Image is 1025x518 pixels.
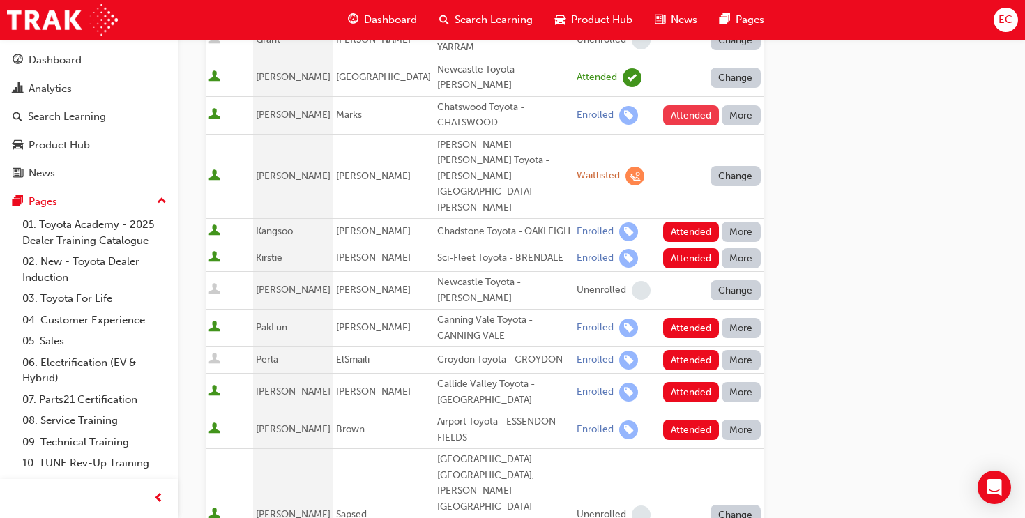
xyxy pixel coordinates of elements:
[208,70,220,84] span: User is active
[663,248,720,268] button: Attended
[663,318,720,338] button: Attended
[6,45,172,189] button: DashboardAnalyticsSearch LearningProduct HubNews
[6,47,172,73] a: Dashboard
[256,386,331,397] span: [PERSON_NAME]
[153,490,164,508] span: prev-icon
[711,68,761,88] button: Change
[13,111,22,123] span: search-icon
[17,352,172,389] a: 06. Electrification (EV & Hybrid)
[577,109,614,122] div: Enrolled
[256,170,331,182] span: [PERSON_NAME]
[632,31,651,49] span: learningRecordVerb_NONE-icon
[6,189,172,215] button: Pages
[17,474,172,496] a: All Pages
[208,108,220,122] span: User is active
[208,422,220,436] span: User is active
[663,420,720,440] button: Attended
[663,105,720,125] button: Attended
[29,52,82,68] div: Dashboard
[336,386,411,397] span: [PERSON_NAME]
[13,54,23,67] span: guage-icon
[577,169,620,183] div: Waitlisted
[437,376,571,408] div: Callide Valley Toyota - [GEOGRAPHIC_DATA]
[256,71,331,83] span: [PERSON_NAME]
[455,12,533,28] span: Search Learning
[256,353,278,365] span: Perla
[437,250,571,266] div: Sci-Fleet Toyota - BRENDALE
[29,194,57,210] div: Pages
[619,420,638,439] span: learningRecordVerb_ENROLL-icon
[711,30,761,50] button: Change
[13,167,23,180] span: news-icon
[437,312,571,344] div: Canning Vale Toyota - CANNING VALE
[256,284,331,296] span: [PERSON_NAME]
[13,83,23,96] span: chart-icon
[157,192,167,211] span: up-icon
[571,12,632,28] span: Product Hub
[7,4,118,36] img: Trak
[17,288,172,310] a: 03. Toyota For Life
[29,165,55,181] div: News
[722,350,761,370] button: More
[711,166,761,186] button: Change
[208,385,220,399] span: User is active
[29,81,72,97] div: Analytics
[17,452,172,474] a: 10. TUNE Rev-Up Training
[555,11,565,29] span: car-icon
[256,33,280,45] span: Grant
[708,6,775,34] a: pages-iconPages
[28,109,106,125] div: Search Learning
[722,318,761,338] button: More
[619,351,638,370] span: learningRecordVerb_ENROLL-icon
[632,281,651,300] span: learningRecordVerb_NONE-icon
[17,432,172,453] a: 09. Technical Training
[336,71,431,83] span: [GEOGRAPHIC_DATA]
[17,410,172,432] a: 08. Service Training
[655,11,665,29] span: news-icon
[336,284,411,296] span: [PERSON_NAME]
[577,321,614,335] div: Enrolled
[663,222,720,242] button: Attended
[336,170,411,182] span: [PERSON_NAME]
[722,105,761,125] button: More
[577,33,626,47] div: Unenrolled
[736,12,764,28] span: Pages
[978,471,1011,504] div: Open Intercom Messenger
[6,76,172,102] a: Analytics
[336,252,411,264] span: [PERSON_NAME]
[208,224,220,238] span: User is active
[577,353,614,367] div: Enrolled
[437,224,571,240] div: Chadstone Toyota - OAKLEIGH
[994,8,1018,32] button: EC
[711,280,761,300] button: Change
[336,353,370,365] span: ElSmaili
[619,106,638,125] span: learningRecordVerb_ENROLL-icon
[439,11,449,29] span: search-icon
[336,109,362,121] span: Marks
[256,423,331,435] span: [PERSON_NAME]
[256,321,287,333] span: PakLun
[348,11,358,29] span: guage-icon
[17,389,172,411] a: 07. Parts21 Certification
[256,225,293,237] span: Kangsoo
[6,104,172,130] a: Search Learning
[577,71,617,84] div: Attended
[619,249,638,268] span: learningRecordVerb_ENROLL-icon
[663,350,720,370] button: Attended
[437,275,571,306] div: Newcastle Toyota - [PERSON_NAME]
[17,214,172,251] a: 01. Toyota Academy - 2025 Dealer Training Catalogue
[999,12,1012,28] span: EC
[671,12,697,28] span: News
[619,222,638,241] span: learningRecordVerb_ENROLL-icon
[364,12,417,28] span: Dashboard
[6,160,172,186] a: News
[577,423,614,436] div: Enrolled
[208,353,220,367] span: User is inactive
[577,284,626,297] div: Unenrolled
[17,330,172,352] a: 05. Sales
[437,137,571,216] div: [PERSON_NAME] [PERSON_NAME] Toyota - [PERSON_NAME][GEOGRAPHIC_DATA][PERSON_NAME]
[208,33,220,47] span: User is inactive
[437,24,571,56] div: [PERSON_NAME] Toyota - YARRAM
[720,11,730,29] span: pages-icon
[13,139,23,152] span: car-icon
